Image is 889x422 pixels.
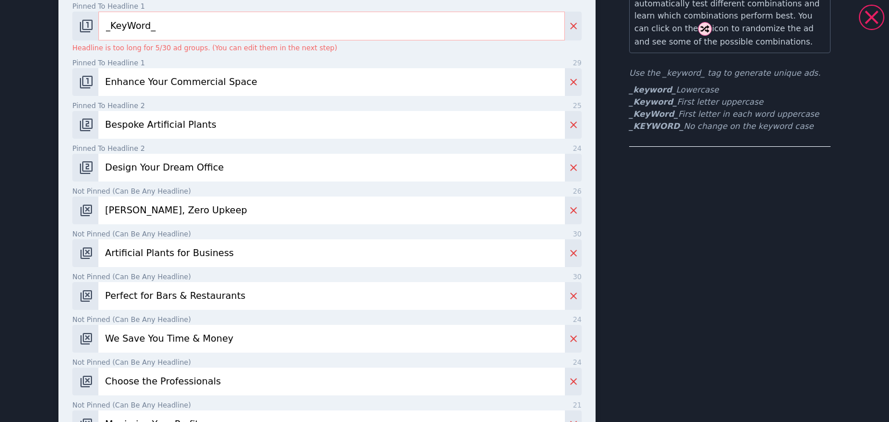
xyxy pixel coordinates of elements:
[565,325,582,353] button: Delete
[573,229,582,239] span: 30
[72,229,191,239] span: Not pinned (Can be any headline)
[629,67,831,79] p: Use the _keyword_ tag to generate unique ads.
[573,101,582,111] span: 25
[565,154,582,182] button: Delete
[565,239,582,267] button: Delete
[79,75,93,89] img: pos-1.svg
[629,85,676,94] b: _keyword_
[72,314,191,325] span: Not pinned (Can be any headline)
[72,368,98,395] button: Change pinned position
[72,197,98,224] button: Change pinned position
[629,121,684,131] b: _KEYWORD_
[79,203,93,217] img: pos-.svg
[573,357,582,368] span: 24
[79,332,93,346] img: pos-.svg
[79,19,93,33] img: pos-1.svg
[72,357,191,368] span: Not pinned (Can be any headline)
[79,118,93,132] img: pos-2.svg
[79,246,93,260] img: pos-.svg
[573,400,582,410] span: 21
[629,120,831,132] li: No change on the keyword case
[79,289,93,303] img: pos-.svg
[79,161,93,175] img: pos-2.svg
[629,109,678,119] b: _KeyWord_
[72,143,145,154] span: Pinned to headline 2
[79,375,93,388] img: pos-.svg
[573,58,582,68] span: 29
[72,101,145,111] span: Pinned to headline 2
[629,97,677,106] b: _Keyword_
[565,197,582,224] button: Delete
[565,111,582,139] button: Delete
[72,43,582,53] p: Headline is too long for 5/30 ad groups. (You can edit them in the next step)
[565,282,582,310] button: Delete
[72,68,98,96] button: Change pinned position
[72,111,98,139] button: Change pinned position
[573,143,582,154] span: 24
[573,186,582,197] span: 26
[72,1,145,12] span: Pinned to headline 1
[573,272,582,282] span: 30
[565,368,582,395] button: Delete
[565,68,582,96] button: Delete
[72,325,98,353] button: Change pinned position
[72,282,98,310] button: Change pinned position
[72,58,145,68] span: Pinned to headline 1
[72,12,98,40] button: Change pinned position
[72,400,191,410] span: Not pinned (Can be any headline)
[72,272,191,282] span: Not pinned (Can be any headline)
[629,84,831,132] ul: First letter uppercase
[629,84,831,96] li: Lowercase
[629,108,831,120] li: First letter in each word uppercase
[698,22,712,36] img: shuffle.svg
[565,12,582,40] button: Delete
[72,239,98,267] button: Change pinned position
[72,154,98,182] button: Change pinned position
[72,186,191,197] span: Not pinned (Can be any headline)
[573,314,582,325] span: 24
